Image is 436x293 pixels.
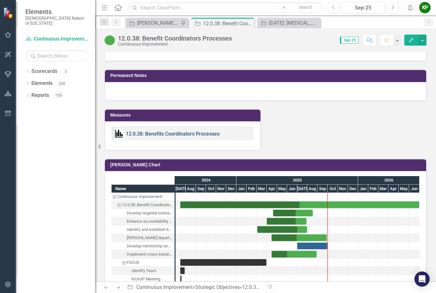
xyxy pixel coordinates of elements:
div: Task: Start date: 2024-07-15 End date: 2026-06-30 [180,201,419,208]
a: Continuous Improvement [136,284,193,290]
div: Task: Start date: 2024-07-15 End date: 2024-07-19 [112,275,175,283]
div: Task: Start date: 2024-07-15 End date: 2024-07-29 [180,267,185,274]
div: Open Intercom Messenger [414,271,430,287]
div: Enhance accountability and audit protocols [112,217,175,226]
div: 12.0.38: Benefit Coordinators Processes [122,201,173,209]
div: Develop mentorship and leadership pathways [112,242,175,250]
div: Enhance accountability and audit protocols [127,217,173,226]
div: Develop targeted outreach campaigns [127,209,173,217]
span: Search [299,5,312,10]
div: Sep-25 [343,4,383,12]
div: Implement cross-trainings programs [127,250,173,258]
div: [DATE]: [MEDICAL_DATA] Funding [269,19,319,27]
div: [PERSON_NAME] departmental collaboration [127,234,173,242]
input: Search Below... [25,50,89,61]
div: Identify and establish KPIs [112,226,175,234]
div: Jan [236,185,247,193]
div: 2024 [176,176,236,184]
div: Identify Team [112,267,175,275]
button: Search [290,3,322,12]
div: Task: Start date: 2025-07-01 End date: 2025-09-30 [297,243,327,249]
a: Elements [31,80,53,87]
a: Reports [31,92,49,99]
div: Dec [348,185,358,193]
img: Performance Management [115,130,123,137]
div: Kickoff Meeting [112,275,175,283]
div: Sep [317,185,328,193]
div: Task: Start date: 2025-04-15 End date: 2025-09-28 [112,234,175,242]
div: Apr [267,185,277,193]
div: Task: Start date: 2025-07-01 End date: 2025-09-30 [112,242,175,250]
div: Task: Start date: 2025-04-15 End date: 2025-08-29 [112,250,175,258]
div: Task: Start date: 2024-07-15 End date: 2025-03-31 [180,259,266,266]
a: [DATE]: [MEDICAL_DATA] Funding [259,19,319,27]
div: Identify Team [131,267,156,275]
a: Strategic Objectives [195,284,240,290]
div: Apr [388,185,399,193]
div: Jun [409,185,420,193]
span: Elements [25,8,89,16]
div: Implement cross-trainings programs [112,250,175,258]
div: Mar [257,185,267,193]
div: 2026 [358,176,420,184]
div: Feb [247,185,257,193]
h3: Measures [110,113,257,118]
div: Jan [358,185,368,193]
div: Kickoff Meeting [131,275,160,283]
div: Jul [297,185,307,193]
span: Sep-25 [340,37,359,44]
div: Feb [368,185,378,193]
div: Mar [378,185,388,193]
div: Sep [196,185,206,193]
div: 12.0.38: Benefit Coordinators Processes [118,35,232,42]
img: CI Action Plan Approved/In Progress [105,35,115,45]
div: Task: Start date: 2025-04-15 End date: 2025-09-28 [272,234,327,241]
div: Task: Start date: 2025-04-15 End date: 2025-08-29 [272,251,317,258]
div: Foster departmental collaboration [112,234,175,242]
div: Task: Start date: 2025-04-19 End date: 2025-08-17 [273,210,313,216]
div: 12.0.38: Benefit Coordinators Processes [242,284,331,290]
div: 150 [52,93,65,98]
div: 12.0.38: Benefit Coordinators Processes [112,201,175,209]
div: Task: Start date: 2025-04-01 End date: 2025-07-29 [112,217,175,226]
a: [PERSON_NAME] SO's [127,19,179,27]
a: Continuous Improvement [25,35,89,43]
div: Continuous Improvement [112,193,175,201]
div: 12.0.38: Benefit Coordinators Processes [203,20,253,28]
div: Develop targeted outreach campaigns [112,209,175,217]
div: Dec [226,185,236,193]
div: Task: Start date: 2024-07-15 End date: 2024-07-19 [180,276,182,282]
img: ClearPoint Strategy [3,7,14,18]
div: » » [127,284,261,291]
h3: [PERSON_NAME] Chart [110,162,423,167]
div: Task: Start date: 2025-04-19 End date: 2025-08-17 [112,209,175,217]
div: Task: Start date: 2024-07-15 End date: 2026-06-30 [112,201,175,209]
div: Identify and establish KPIs [127,226,173,234]
div: Continuous Improvement [118,42,232,47]
div: 250 [56,81,68,86]
div: Nov [216,185,226,193]
a: 12.0.38: Benefits Coordinators Processes [126,131,220,137]
div: Oct [328,185,338,193]
button: Sep-25 [341,2,385,13]
button: KP [419,2,431,13]
h3: Permanent Notes [110,73,423,78]
div: [PERSON_NAME] SO's [137,19,179,27]
div: Task: Start date: 2025-03-03 End date: 2025-07-31 [112,226,175,234]
div: Jul [176,185,186,193]
div: Task: Start date: 2025-04-01 End date: 2025-07-29 [267,218,306,225]
div: FOCUS [112,258,175,267]
div: FOCUS [127,258,139,267]
div: Jun [287,185,297,193]
small: [DEMOGRAPHIC_DATA] Nation of [US_STATE] [25,16,89,26]
div: 3 [61,69,71,74]
div: 2025 [236,176,358,184]
a: Scorecards [31,68,57,75]
div: May [277,185,287,193]
div: Task: Start date: 2024-07-15 End date: 2024-07-29 [112,267,175,275]
div: Continuous Improvement [117,193,162,201]
div: Task: Start date: 2025-03-03 End date: 2025-07-31 [257,226,307,233]
div: Nov [338,185,348,193]
div: Task: Continuous Improvement Start date: 2024-07-15 End date: 2024-07-16 [112,193,175,201]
